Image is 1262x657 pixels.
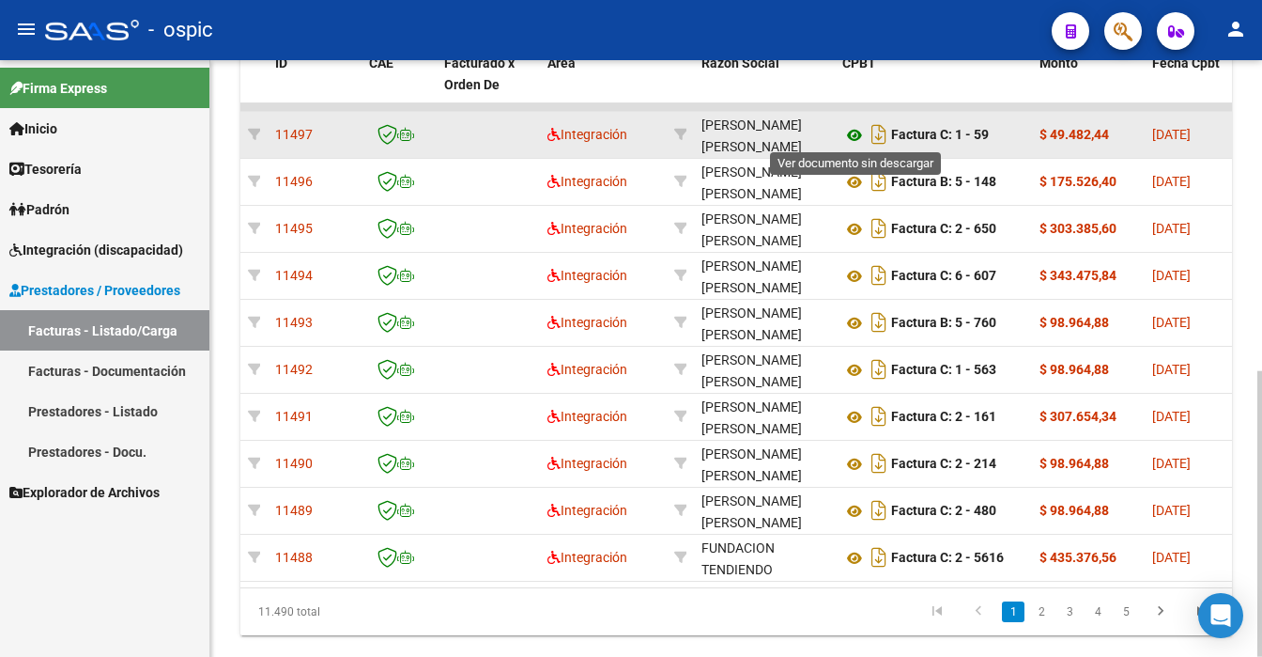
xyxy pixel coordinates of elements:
i: Descargar documento [867,166,891,196]
strong: Factura C: 2 - 214 [891,457,996,472]
i: Descargar documento [867,307,891,337]
span: Firma Express [9,78,107,99]
li: page 2 [1027,596,1055,628]
a: 3 [1058,602,1081,622]
strong: $ 98.964,88 [1039,503,1109,518]
span: 11490 [275,456,313,471]
span: Explorador de Archivos [9,482,160,503]
span: - ospic [148,9,213,51]
span: [DATE] [1152,315,1191,330]
div: 23414696694 [701,444,827,483]
div: [PERSON_NAME] [PERSON_NAME] [701,303,827,346]
span: 11491 [275,409,313,424]
a: go to next page [1143,602,1178,622]
div: [PERSON_NAME] [PERSON_NAME] [701,397,827,440]
i: Descargar documento [867,119,891,149]
span: [DATE] [1152,174,1191,189]
span: 11496 [275,174,313,189]
datatable-header-cell: Razón Social [694,43,835,126]
span: Area [547,55,576,70]
strong: $ 98.964,88 [1039,456,1109,471]
strong: Factura C: 1 - 563 [891,363,996,378]
span: Integración [547,409,627,424]
span: 11497 [275,127,313,142]
datatable-header-cell: Area [540,43,667,126]
i: Descargar documento [867,495,891,525]
div: [PERSON_NAME] [PERSON_NAME] [701,209,827,252]
i: Descargar documento [867,213,891,243]
strong: Factura B: 5 - 760 [891,316,996,331]
mat-icon: menu [15,18,38,40]
a: go to previous page [961,602,996,622]
li: page 4 [1084,596,1112,628]
div: 27423250963 [701,115,827,154]
mat-icon: person [1224,18,1247,40]
div: Open Intercom Messenger [1198,593,1243,638]
div: [PERSON_NAME] [PERSON_NAME] [701,256,827,299]
datatable-header-cell: CPBT [835,43,1032,126]
li: page 5 [1112,596,1140,628]
div: 24924205802 [701,162,827,201]
span: Prestadores / Proveedores [9,280,180,301]
span: 11494 [275,268,313,283]
span: 11495 [275,221,313,236]
span: Integración [547,503,627,518]
span: [DATE] [1152,409,1191,424]
span: ID [275,55,287,70]
datatable-header-cell: CAE [362,43,437,126]
datatable-header-cell: Fecha Cpbt [1145,43,1229,126]
li: page 1 [999,596,1027,628]
span: Tesorería [9,159,82,180]
div: [PERSON_NAME] [PERSON_NAME] [701,162,827,205]
span: [DATE] [1152,127,1191,142]
strong: $ 307.654,34 [1039,409,1116,424]
strong: Factura C: 2 - 650 [891,222,996,237]
strong: $ 49.482,44 [1039,127,1109,142]
span: Integración [547,315,627,330]
div: FUNDACION TENDIENDO PUENTES [701,538,827,602]
span: Integración [547,550,627,565]
strong: Factura C: 6 - 607 [891,269,996,284]
div: 27402690378 [701,350,827,389]
span: Integración [547,268,627,283]
div: 27299338202 [701,256,827,295]
i: Descargar documento [867,354,891,384]
div: 20259596174 [701,209,827,248]
span: Integración (discapacidad) [9,240,183,260]
span: Integración [547,362,627,377]
span: Integración [547,221,627,236]
datatable-header-cell: ID [268,43,362,126]
span: Razón Social [701,55,779,70]
strong: Factura B: 5 - 148 [891,175,996,190]
span: Integración [547,127,627,142]
span: 11489 [275,503,313,518]
span: CAE [369,55,393,70]
strong: Factura C: 2 - 161 [891,410,996,425]
li: page 3 [1055,596,1084,628]
strong: Factura C: 1 - 59 [891,128,989,143]
i: Descargar documento [867,542,891,572]
span: 11492 [275,362,313,377]
datatable-header-cell: Facturado x Orden De [437,43,540,126]
span: Padrón [9,199,69,220]
a: 5 [1115,602,1137,622]
span: [DATE] [1152,362,1191,377]
i: Descargar documento [867,448,891,478]
div: [PERSON_NAME] [PERSON_NAME] [701,491,827,534]
strong: $ 435.376,56 [1039,550,1116,565]
div: [PERSON_NAME] [PERSON_NAME] [701,115,827,158]
strong: Factura C: 2 - 5616 [891,551,1004,566]
span: 11493 [275,315,313,330]
a: go to last page [1184,602,1220,622]
span: [DATE] [1152,503,1191,518]
span: Integración [547,174,627,189]
span: Facturado x Orden De [444,55,515,92]
a: 4 [1086,602,1109,622]
div: [PERSON_NAME] [PERSON_NAME] [701,350,827,393]
span: Monto [1039,55,1078,70]
a: 2 [1030,602,1053,622]
div: 27295097251 [701,303,827,342]
a: go to first page [919,602,955,622]
strong: $ 98.964,88 [1039,315,1109,330]
a: 1 [1002,602,1024,622]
